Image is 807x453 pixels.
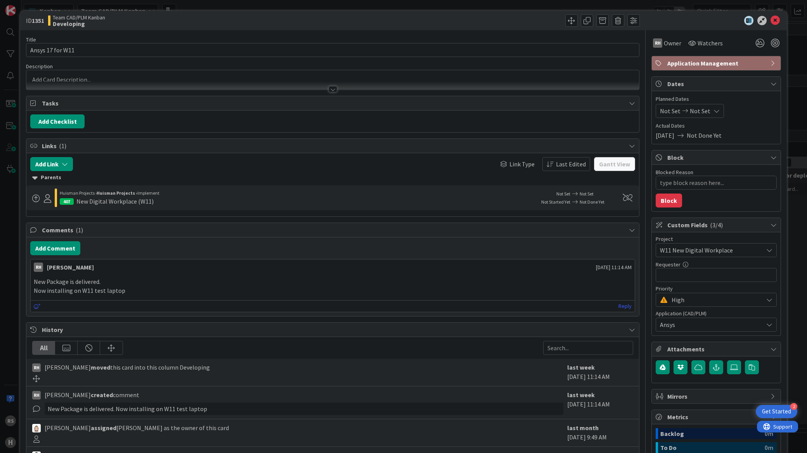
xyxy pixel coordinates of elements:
b: last month [567,424,599,432]
span: Actual Dates [656,122,777,130]
span: [PERSON_NAME] [PERSON_NAME] as the owner of this card [45,423,229,432]
span: Not Started Yet [541,199,570,205]
button: Block [656,194,682,207]
span: [DATE] 11:14 AM [596,263,632,271]
div: New Digital Workplace (W11) [76,197,154,206]
span: Not Done Yet [580,199,604,205]
b: 1351 [32,17,44,24]
div: Parents [32,173,633,182]
label: Title [26,36,36,43]
span: Last Edited [556,159,586,169]
div: [DATE] 9:49 AM [567,423,633,443]
div: New Package is delivered. Now installing on W11 test laptop [45,403,563,415]
div: [DATE] 11:14 AM [567,363,633,382]
b: Huisman Projects › [97,190,137,196]
span: Not Set [556,191,570,197]
b: last week [567,391,595,399]
button: Add Comment [30,241,80,255]
div: All [33,341,55,354]
button: Add Checklist [30,114,85,128]
div: 0m [765,442,773,453]
button: Last Edited [542,157,590,171]
span: Ansys [660,320,763,329]
span: Not Done Yet [687,131,722,140]
div: Backlog [660,428,765,439]
span: Tasks [42,99,625,108]
div: 2 [790,403,797,410]
span: [PERSON_NAME] this card into this column Developing [45,363,210,372]
div: Open Get Started checklist, remaining modules: 2 [756,405,797,418]
span: [DATE] [656,131,674,140]
div: RH [34,263,43,272]
span: Planned Dates [656,95,777,103]
div: Application (CAD/PLM) [656,311,777,316]
p: New Package is delivered. [34,277,632,286]
p: Now installing on W11 test laptop [34,286,632,295]
span: Watchers [698,38,723,48]
span: Links [42,141,625,150]
div: RH [653,38,662,48]
input: type card name here... [26,43,639,57]
span: Implement [137,190,159,196]
span: History [42,325,625,334]
b: last week [567,363,595,371]
span: Metrics [667,412,767,422]
b: moved [91,363,110,371]
span: Application Management [667,59,767,68]
img: Rv [32,424,41,432]
div: RH [32,391,41,399]
b: assigned [91,424,116,432]
span: Mirrors [667,392,767,401]
div: Get Started [762,408,791,415]
div: Priority [656,286,777,291]
span: Dates [667,79,767,88]
div: 0m [765,428,773,439]
span: ( 1 ) [59,142,66,150]
label: Blocked Reason [656,169,693,176]
span: Not Set [690,106,710,116]
div: RH [32,363,41,372]
span: ( 1 ) [76,226,83,234]
b: created [91,391,113,399]
div: [PERSON_NAME] [47,263,94,272]
span: Custom Fields [667,220,767,230]
span: Not Set [660,106,681,116]
span: Owner [664,38,681,48]
button: Add Link [30,157,73,171]
span: ( 3/4 ) [710,221,723,229]
span: Link Type [509,159,535,169]
span: ID [26,16,44,25]
label: Requester [656,261,681,268]
span: High [672,294,759,305]
div: 407 [60,198,74,205]
a: Reply [618,301,632,311]
div: Project [656,236,777,242]
span: Attachments [667,344,767,354]
div: To Do [660,442,765,453]
span: Block [667,153,767,162]
span: Comments [42,225,625,235]
button: Gantt View [594,157,635,171]
span: [PERSON_NAME] comment [45,390,139,399]
input: Search... [543,341,633,355]
span: Huisman Projects › [60,190,97,196]
span: Not Set [580,191,594,197]
div: [DATE] 11:14 AM [567,390,633,415]
span: Description [26,63,53,70]
span: Support [16,1,35,10]
span: Team CAD/PLM Kanban [53,14,105,21]
b: Developing [53,21,105,27]
span: W11 New Digital Workplace [660,245,759,256]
